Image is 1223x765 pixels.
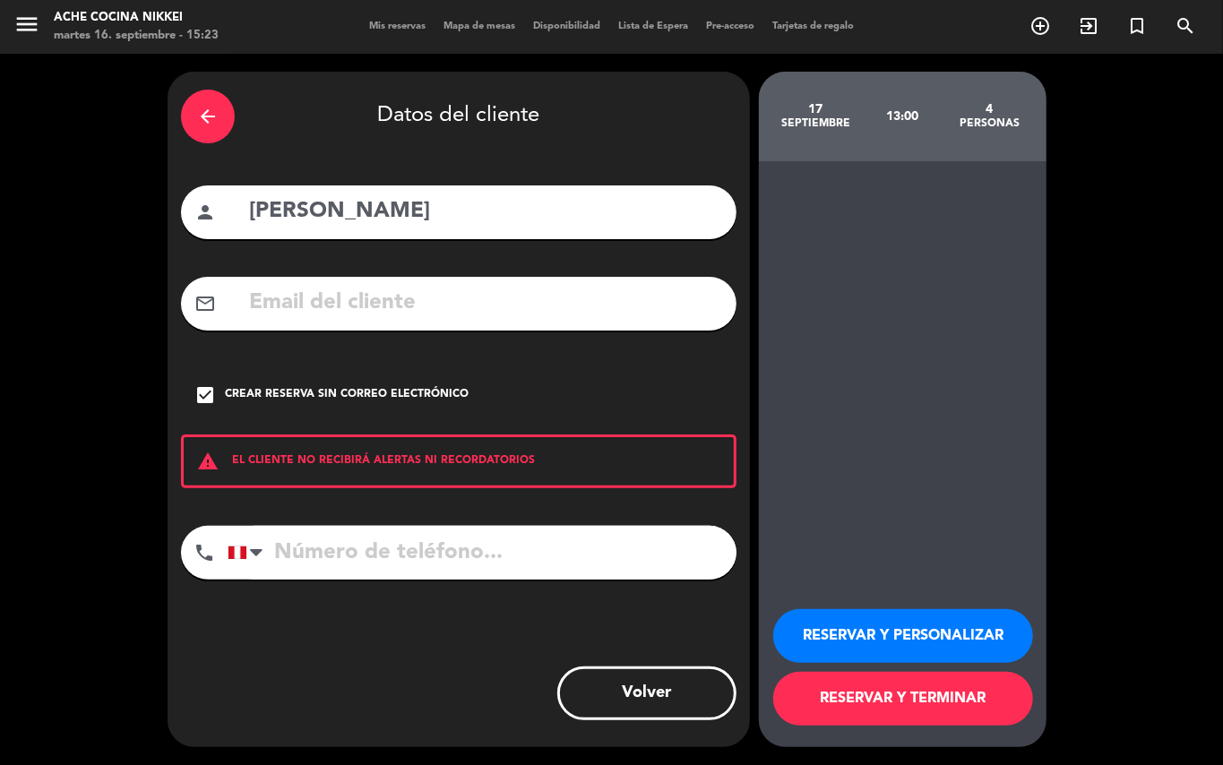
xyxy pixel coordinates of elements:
span: Lista de Espera [609,21,697,31]
button: menu [13,11,40,44]
div: septiembre [772,116,859,131]
div: Crear reserva sin correo electrónico [225,386,469,404]
i: menu [13,11,40,38]
i: person [194,202,216,223]
span: Mis reservas [360,21,435,31]
i: phone [194,542,215,563]
input: Número de teléfono... [228,526,736,580]
div: Peru (Perú): +51 [228,527,270,579]
button: Volver [557,666,736,720]
div: personas [946,116,1033,131]
i: check_box [194,384,216,406]
span: Disponibilidad [524,21,609,31]
i: arrow_back [197,106,219,127]
div: 17 [772,102,859,116]
button: RESERVAR Y TERMINAR [773,672,1033,726]
div: EL CLIENTE NO RECIBIRÁ ALERTAS NI RECORDATORIOS [181,434,736,488]
div: 13:00 [859,85,946,148]
input: Email del cliente [247,285,723,322]
i: add_circle_outline [1029,15,1051,37]
i: mail_outline [194,293,216,314]
span: Tarjetas de regalo [763,21,863,31]
div: martes 16. septiembre - 15:23 [54,27,219,45]
span: Mapa de mesas [435,21,524,31]
div: Datos del cliente [181,85,736,148]
input: Nombre del cliente [247,193,723,230]
i: search [1175,15,1196,37]
i: exit_to_app [1078,15,1099,37]
i: turned_in_not [1126,15,1148,37]
div: 4 [946,102,1033,116]
button: RESERVAR Y PERSONALIZAR [773,609,1033,663]
span: Pre-acceso [697,21,763,31]
div: Ache Cocina Nikkei [54,9,219,27]
i: warning [184,451,232,472]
